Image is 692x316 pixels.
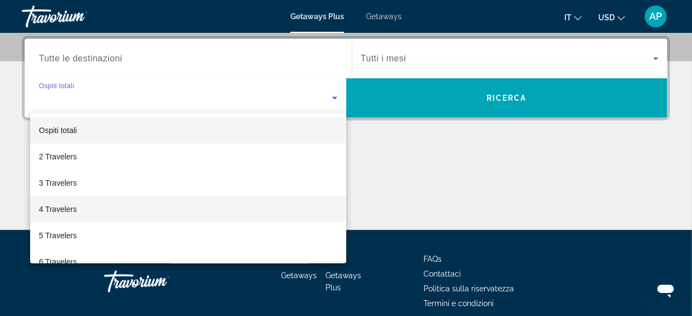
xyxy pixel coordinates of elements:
[39,150,77,163] span: 2 Travelers
[39,255,77,268] span: 6 Travelers
[39,229,77,242] span: 5 Travelers
[39,203,77,216] span: 4 Travelers
[648,272,683,307] iframe: Buton lansare fereastră mesagerie
[39,126,77,135] span: Ospiti totali
[39,176,77,189] span: 3 Travelers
